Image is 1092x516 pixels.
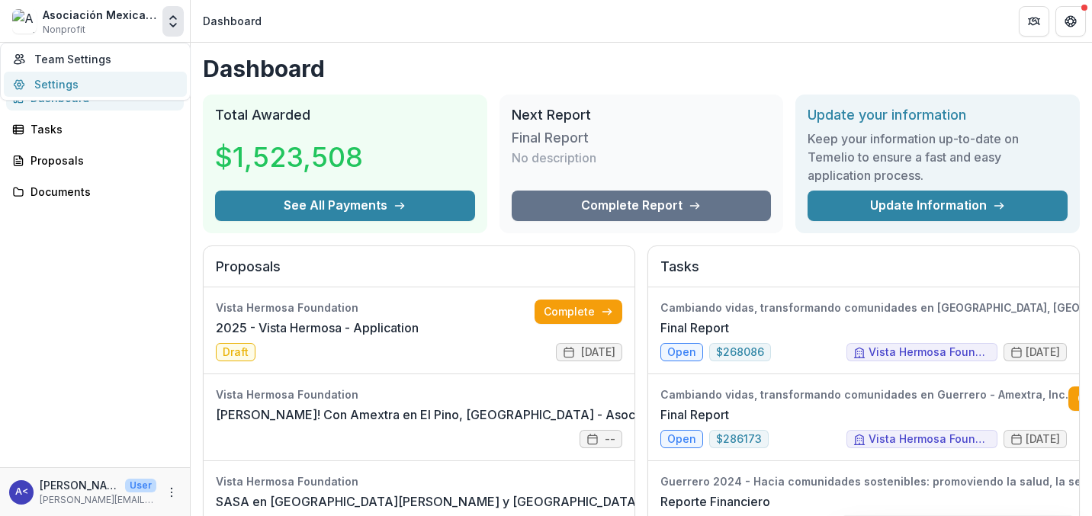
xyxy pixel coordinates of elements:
[162,483,181,502] button: More
[197,10,268,32] nav: breadcrumb
[808,107,1068,123] h2: Update your information
[808,130,1068,184] h3: Keep your information up-to-date on Temelio to ensure a fast and easy application process.
[43,23,85,37] span: Nonprofit
[512,149,596,167] p: No description
[43,7,156,23] div: Asociación Mexicana de Transformación Rural y Urbana A.C (Amextra, Inc.)
[31,152,172,168] div: Proposals
[512,130,626,146] h3: Final Report
[215,107,475,123] h2: Total Awarded
[660,258,1067,287] h2: Tasks
[1019,6,1049,37] button: Partners
[660,492,770,511] a: Reporte Financiero
[216,258,622,287] h2: Proposals
[808,191,1068,221] a: Update Information
[535,300,622,324] a: Complete
[162,6,184,37] button: Open entity switcher
[1055,6,1086,37] button: Get Help
[40,477,119,493] p: [PERSON_NAME] <[PERSON_NAME][EMAIL_ADDRESS][PERSON_NAME][DOMAIN_NAME]>
[216,492,863,511] a: SASA en [GEOGRAPHIC_DATA][PERSON_NAME] y [GEOGRAPHIC_DATA], [GEOGRAPHIC_DATA] - Amextra, Inc.
[31,121,172,137] div: Tasks
[215,191,475,221] button: See All Payments
[660,319,729,337] a: Final Report
[203,13,262,29] div: Dashboard
[660,405,729,424] a: Final Report
[40,493,156,507] p: [PERSON_NAME][EMAIL_ADDRESS][PERSON_NAME][DOMAIN_NAME]
[203,55,1080,82] h1: Dashboard
[15,487,28,497] div: Alejandra Romero <alejandra.romero@amextra.org>
[12,9,37,34] img: Asociación Mexicana de Transformación Rural y Urbana A.C (Amextra, Inc.)
[6,179,184,204] a: Documents
[125,479,156,492] p: User
[512,191,772,221] a: Complete Report
[6,117,184,142] a: Tasks
[512,107,772,123] h2: Next Report
[31,184,172,200] div: Documents
[216,319,419,337] a: 2025 - Vista Hermosa - Application
[215,136,363,178] h3: $1,523,508
[6,148,184,173] a: Proposals
[216,405,907,424] a: [PERSON_NAME]! Con Amextra en El Pino, [GEOGRAPHIC_DATA] - Asociación Mexicana de Transformación ...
